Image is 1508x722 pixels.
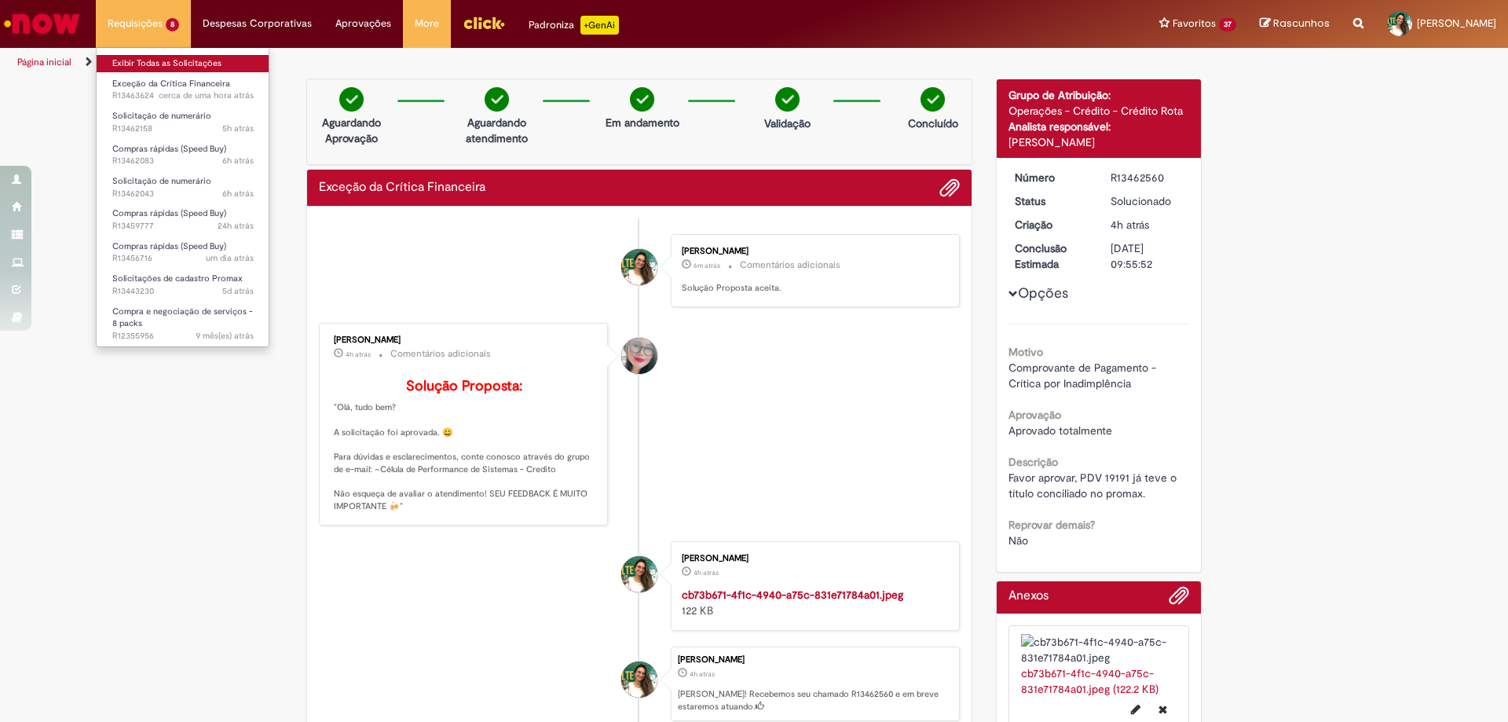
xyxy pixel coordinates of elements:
[1417,16,1496,30] span: [PERSON_NAME]
[678,655,951,665] div: [PERSON_NAME]
[97,270,269,299] a: Aberto R13443230 : Solicitações de cadastro Promax
[694,568,719,577] span: 4h atrás
[694,568,719,577] time: 29/08/2025 14:05:40
[621,556,657,592] div: Mariah Marques Da Costa
[690,669,715,679] span: 4h atrás
[694,261,720,270] span: 6m atrás
[17,56,71,68] a: Página inicial
[1273,16,1330,31] span: Rascunhos
[1008,361,1159,390] span: Comprovante de Pagamento - Crítica por Inadimplência
[463,11,505,35] img: click_logo_yellow_360x200.png
[166,18,179,31] span: 8
[1008,119,1190,134] div: Analista responsável:
[97,303,269,337] a: Aberto R12355956 : Compra e negociação de serviços - 8 packs
[112,330,254,343] span: R12355956
[96,47,269,347] ul: Requisições
[112,110,211,122] span: Solicitação de numerário
[740,258,840,272] small: Comentários adicionais
[764,115,811,131] p: Validação
[1111,170,1184,185] div: R13462560
[218,220,254,232] time: 28/08/2025 18:08:12
[159,90,254,101] span: cerca de uma hora atrás
[97,108,269,137] a: Aberto R13462158 : Solicitação de numerário
[1008,589,1049,603] h2: Anexos
[339,87,364,112] img: check-circle-green.png
[1008,345,1043,359] b: Motivo
[1008,87,1190,103] div: Grupo de Atribuição:
[1003,170,1100,185] dt: Número
[1021,666,1158,696] a: cb73b671-4f1c-4940-a75c-831e71784a01.jpeg (122.2 KB)
[112,252,254,265] span: R13456716
[222,188,254,200] time: 29/08/2025 11:54:52
[1008,471,1180,500] span: Favor aprovar, PDV 19191 já teve o título conciliado no promax.
[529,16,619,35] div: Padroniza
[1111,218,1149,232] span: 4h atrás
[112,78,230,90] span: Exceção da Crítica Financeira
[112,123,254,135] span: R13462158
[97,55,269,72] a: Exibir Todas as Solicitações
[1111,217,1184,233] div: 29/08/2025 14:05:44
[112,175,211,187] span: Solicitação de numerário
[415,16,439,31] span: More
[112,207,226,219] span: Compras rápidas (Speed Buy)
[630,87,654,112] img: check-circle-green.png
[112,306,253,330] span: Compra e negociação de serviços - 8 packs
[222,285,254,297] time: 25/08/2025 10:01:46
[1021,634,1177,665] img: cb73b671-4f1c-4940-a75c-831e71784a01.jpeg
[1003,217,1100,233] dt: Criação
[1008,455,1058,469] b: Descrição
[682,587,943,618] div: 122 KB
[335,16,391,31] span: Aprovações
[1173,16,1216,31] span: Favoritos
[1122,697,1150,722] button: Editar nome de arquivo cb73b671-4f1c-4940-a75c-831e71784a01.jpeg
[1111,218,1149,232] time: 29/08/2025 14:05:44
[346,350,371,359] time: 29/08/2025 14:09:57
[1008,423,1112,438] span: Aprovado totalmente
[1008,533,1028,548] span: Não
[313,115,390,146] p: Aguardando Aprovação
[678,688,951,713] p: [PERSON_NAME]! Recebemos seu chamado R13462560 e em breve estaremos atuando.
[206,252,254,264] span: um dia atrás
[222,155,254,167] time: 29/08/2025 12:02:25
[97,173,269,202] a: Aberto R13462043 : Solicitação de numerário
[334,335,595,345] div: [PERSON_NAME]
[222,155,254,167] span: 6h atrás
[621,249,657,285] div: Mariah Marques Da Costa
[682,588,903,602] a: cb73b671-4f1c-4940-a75c-831e71784a01.jpeg
[319,181,485,195] h2: Exceção da Crítica Financeira Histórico de tíquete
[12,48,994,77] ul: Trilhas de página
[97,238,269,267] a: Aberto R13456716 : Compras rápidas (Speed Buy)
[690,669,715,679] time: 29/08/2025 14:05:44
[1008,134,1190,150] div: [PERSON_NAME]
[206,252,254,264] time: 28/08/2025 10:35:22
[1260,16,1330,31] a: Rascunhos
[1003,240,1100,272] dt: Conclusão Estimada
[694,261,720,270] time: 29/08/2025 17:44:07
[580,16,619,35] p: +GenAi
[108,16,163,31] span: Requisições
[1003,193,1100,209] dt: Status
[334,379,595,513] p: "Olá, tudo bem? A solicitação foi aprovada. 😀 Para dúvidas e esclarecimentos, conte conosco atrav...
[390,347,491,361] small: Comentários adicionais
[1008,408,1061,422] b: Aprovação
[196,330,254,342] time: 04/12/2024 17:08:23
[196,330,254,342] span: 9 mês(es) atrás
[682,282,943,295] p: Solução Proposta aceita.
[1008,103,1190,119] div: Operações - Crédito - Crédito Rota
[406,377,522,395] b: Solução Proposta:
[1008,518,1095,532] b: Reprovar demais?
[1169,585,1189,614] button: Adicionar anexos
[606,115,679,130] p: Em andamento
[346,350,371,359] span: 4h atrás
[222,123,254,134] span: 5h atrás
[97,141,269,170] a: Aberto R13462083 : Compras rápidas (Speed Buy)
[908,115,958,131] p: Concluído
[159,90,254,101] time: 29/08/2025 16:51:14
[1111,240,1184,272] div: [DATE] 09:55:52
[319,647,960,722] li: Mariah Marques Da Costa
[218,220,254,232] span: 24h atrás
[112,285,254,298] span: R13443230
[621,662,657,698] div: Mariah Marques Da Costa
[459,115,535,146] p: Aguardando atendimento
